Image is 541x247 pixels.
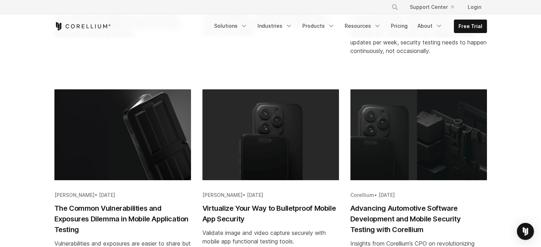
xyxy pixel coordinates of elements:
[202,192,243,198] span: [PERSON_NAME]
[350,192,374,198] span: Corellium
[350,89,487,180] img: Advancing Automotive Software Development and Mobile Security Testing with Corellium
[54,192,95,198] span: [PERSON_NAME]
[350,192,487,199] div: •
[378,192,395,198] span: [DATE]
[99,192,115,198] span: [DATE]
[210,20,252,32] a: Solutions
[413,20,447,32] a: About
[454,20,487,33] a: Free Trial
[388,1,401,14] button: Search
[54,203,191,235] h2: The Common Vulnerabilities and Exposures Dilemma in Mobile Application Testing
[54,89,191,180] img: The Common Vulnerabilities and Exposures Dilemma in Mobile Application Testing
[202,229,339,246] div: Validate image and video capture securely with mobile app functional testing tools.
[202,89,339,180] img: Virtualize Your Way to Bulletproof Mobile App Security
[253,20,297,32] a: Industries
[54,22,111,31] a: Corellium Home
[298,20,339,32] a: Products
[387,20,412,32] a: Pricing
[247,192,263,198] span: [DATE]
[54,192,191,199] div: •
[350,203,487,235] h2: Advancing Automotive Software Development and Mobile Security Testing with Corellium
[340,20,385,32] a: Resources
[383,1,487,14] div: Navigation Menu
[202,203,339,224] h2: Virtualize Your Way to Bulletproof Mobile App Security
[210,20,487,33] div: Navigation Menu
[517,223,534,240] div: Open Intercom Messenger
[462,1,487,14] a: Login
[202,192,339,199] div: •
[404,1,459,14] a: Support Center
